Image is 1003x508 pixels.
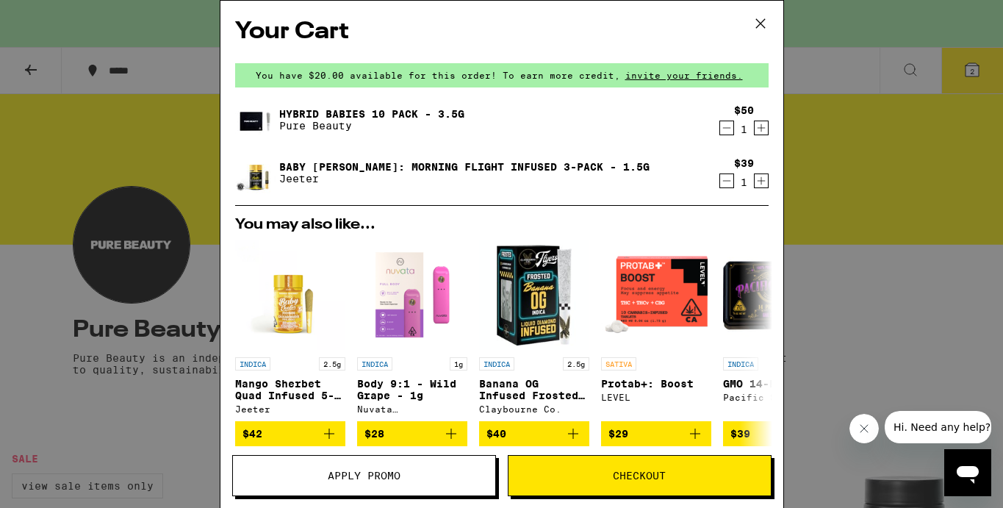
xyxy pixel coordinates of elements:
[723,378,833,390] p: GMO 14-Pack - 7g
[734,176,754,188] div: 1
[723,421,833,446] button: Add to bag
[730,428,750,440] span: $39
[479,240,589,350] img: Claybourne Co. - Banana OG Infused Frosted Flyers 5-Pack - 2.5g
[450,357,467,371] p: 1g
[256,71,620,80] span: You have $20.00 available for this order! To earn more credit,
[479,357,514,371] p: INDICA
[719,173,734,188] button: Decrement
[235,240,345,421] a: Open page for Mango Sherbet Quad Infused 5-Pack - 2.5g from Jeeter
[242,428,262,440] span: $42
[734,157,754,169] div: $39
[601,357,636,371] p: SATIVA
[723,393,833,402] div: Pacific Stone
[601,240,711,350] img: LEVEL - Protab+: Boost
[885,411,991,443] iframe: Message from company
[723,240,833,421] a: Open page for GMO 14-Pack - 7g from Pacific Stone
[357,240,467,421] a: Open page for Body 9:1 - Wild Grape - 1g from Nuvata (CA)
[279,108,464,120] a: Hybrid Babies 10 Pack - 3.5g
[479,404,589,414] div: Claybourne Co.
[232,455,496,496] button: Apply Promo
[279,161,650,173] a: Baby [PERSON_NAME]: Morning Flight Infused 3-Pack - 1.5g
[479,421,589,446] button: Add to bag
[328,471,400,481] span: Apply Promo
[754,121,769,135] button: Increment
[235,218,769,232] h2: You may also like...
[479,240,589,421] a: Open page for Banana OG Infused Frosted Flyers 5-Pack - 2.5g from Claybourne Co.
[364,428,384,440] span: $28
[357,378,467,401] p: Body 9:1 - Wild Grape - 1g
[608,428,628,440] span: $29
[620,71,748,80] span: invite your friends.
[508,455,772,496] button: Checkout
[235,240,345,350] img: Jeeter - Mango Sherbet Quad Infused 5-Pack - 2.5g
[357,404,467,414] div: Nuvata ([GEOGRAPHIC_DATA])
[357,357,392,371] p: INDICA
[235,421,345,446] button: Add to bag
[601,421,711,446] button: Add to bag
[235,15,769,49] h2: Your Cart
[479,378,589,401] p: Banana OG Infused Frosted Flyers 5-Pack - 2.5g
[601,240,711,421] a: Open page for Protab+: Boost from LEVEL
[723,240,833,350] img: Pacific Stone - GMO 14-Pack - 7g
[723,357,758,371] p: INDICA
[563,357,589,371] p: 2.5g
[719,121,734,135] button: Decrement
[235,357,270,371] p: INDICA
[357,421,467,446] button: Add to bag
[235,99,276,140] img: Hybrid Babies 10 Pack - 3.5g
[235,404,345,414] div: Jeeter
[613,471,666,481] span: Checkout
[235,63,769,87] div: You have $20.00 available for this order! To earn more credit,invite your friends.
[486,428,506,440] span: $40
[601,393,711,402] div: LEVEL
[319,357,345,371] p: 2.5g
[279,120,464,132] p: Pure Beauty
[944,449,991,496] iframe: Button to launch messaging window
[754,173,769,188] button: Increment
[235,378,345,401] p: Mango Sherbet Quad Infused 5-Pack - 2.5g
[235,152,276,193] img: Baby Cannon: Morning Flight Infused 3-Pack - 1.5g
[279,173,650,185] p: Jeeter
[849,414,879,443] iframe: Close message
[734,124,754,135] div: 1
[601,378,711,390] p: Protab+: Boost
[734,104,754,116] div: $50
[357,240,467,350] img: Nuvata (CA) - Body 9:1 - Wild Grape - 1g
